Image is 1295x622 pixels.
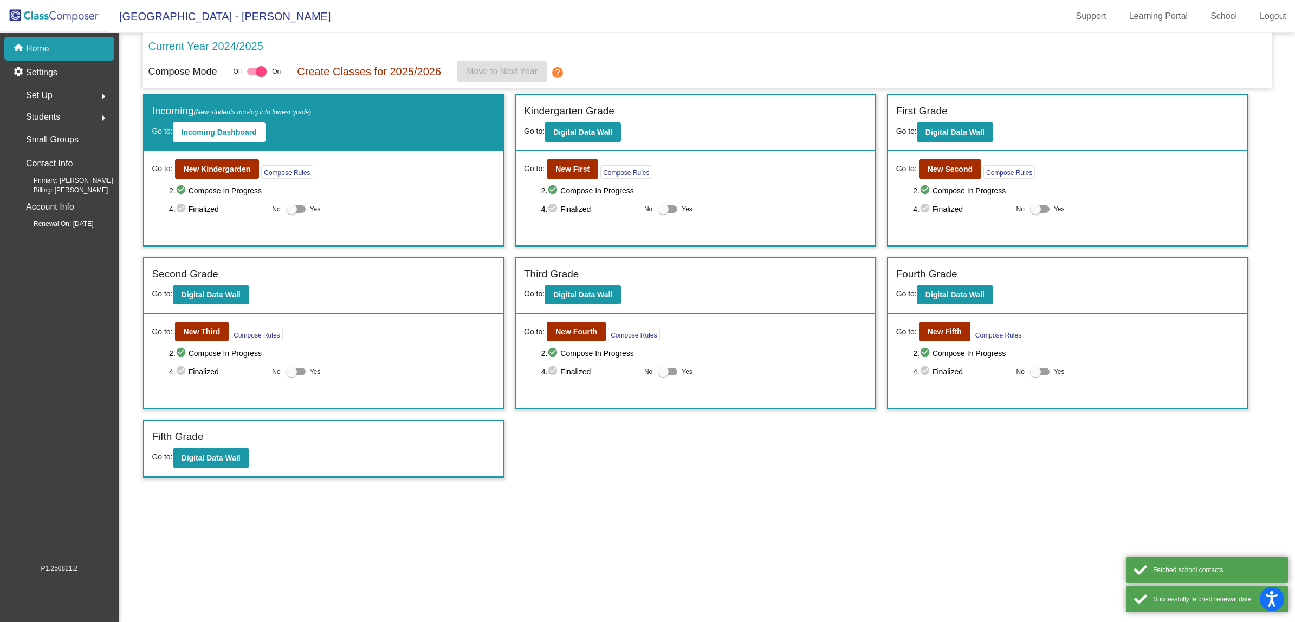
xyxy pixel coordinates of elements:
mat-icon: check_circle [920,203,933,216]
span: No [1016,204,1025,214]
mat-icon: check_circle [176,365,189,378]
span: Go to: [896,163,917,174]
span: No [644,204,652,214]
span: 4. Finalized [541,365,639,378]
mat-icon: check_circle [547,203,560,216]
span: Move to Next Year [467,67,538,76]
p: Account Info [26,199,74,215]
span: No [272,204,280,214]
span: Go to: [524,127,545,135]
b: New Second [928,165,973,173]
label: Incoming [152,103,311,119]
span: Go to: [152,127,172,135]
span: 4. Finalized [913,365,1011,378]
b: Digital Data Wall [182,453,241,462]
span: No [1016,367,1025,377]
span: 4. Finalized [913,203,1011,216]
span: Go to: [152,326,172,338]
button: New Third [175,322,229,341]
span: Primary: [PERSON_NAME] [16,176,113,185]
button: Compose Rules [608,328,659,341]
label: Second Grade [152,267,218,282]
mat-icon: arrow_right [97,90,110,103]
mat-icon: check_circle [547,184,560,197]
p: Home [26,42,49,55]
span: No [272,367,280,377]
span: Go to: [524,326,545,338]
button: Incoming Dashboard [173,122,266,142]
span: 4. Finalized [541,203,639,216]
span: Go to: [524,163,545,174]
span: Go to: [152,289,172,298]
div: Successfully fetched renewal date [1153,594,1280,604]
p: Settings [26,66,57,79]
b: New Kindergarden [184,165,251,173]
a: Logout [1251,8,1295,25]
p: Create Classes for 2025/2026 [297,63,441,80]
span: 4. Finalized [169,203,267,216]
button: Digital Data Wall [917,285,993,304]
span: [GEOGRAPHIC_DATA] - [PERSON_NAME] [108,8,331,25]
span: 2. Compose In Progress [913,184,1239,197]
span: Go to: [896,326,917,338]
span: 4. Finalized [169,365,267,378]
span: 2. Compose In Progress [541,347,867,360]
b: New Third [184,327,221,336]
button: New Fifth [919,322,970,341]
button: Compose Rules [600,165,652,179]
span: Students [26,109,60,125]
span: Yes [310,203,321,216]
p: Compose Mode [148,64,217,79]
span: Yes [310,365,321,378]
mat-icon: settings [13,66,26,79]
button: Digital Data Wall [917,122,993,142]
mat-icon: check_circle [176,184,189,197]
label: Fourth Grade [896,267,957,282]
b: Digital Data Wall [182,290,241,299]
mat-icon: check_circle [920,365,933,378]
span: (New students moving into lowest grade) [194,108,312,116]
a: Support [1067,8,1115,25]
b: New Fifth [928,327,962,336]
span: Go to: [524,289,545,298]
span: 2. Compose In Progress [913,347,1239,360]
label: Third Grade [524,267,579,282]
span: Renewal On: [DATE] [16,219,93,229]
button: Digital Data Wall [173,285,249,304]
button: New First [547,159,598,179]
mat-icon: arrow_right [97,112,110,125]
mat-icon: help [551,66,564,79]
span: 2. Compose In Progress [169,184,495,197]
mat-icon: check_circle [547,365,560,378]
p: Contact Info [26,156,73,171]
b: Digital Data Wall [925,128,985,137]
label: Fifth Grade [152,429,203,445]
span: No [644,367,652,377]
mat-icon: check_circle [547,347,560,360]
b: Digital Data Wall [553,128,612,137]
b: New First [555,165,590,173]
button: Compose Rules [261,165,313,179]
span: Go to: [896,289,917,298]
mat-icon: check_circle [176,347,189,360]
span: Yes [682,203,692,216]
p: Current Year 2024/2025 [148,38,263,54]
b: Digital Data Wall [553,290,612,299]
span: Yes [1054,365,1065,378]
button: Digital Data Wall [173,448,249,468]
a: Learning Portal [1121,8,1197,25]
span: Go to: [896,127,917,135]
span: Go to: [152,452,172,461]
mat-icon: check_circle [176,203,189,216]
b: Incoming Dashboard [182,128,257,137]
button: Compose Rules [983,165,1035,179]
label: First Grade [896,103,948,119]
mat-icon: check_circle [920,347,933,360]
label: Kindergarten Grade [524,103,614,119]
span: Set Up [26,88,53,103]
button: Digital Data Wall [545,122,621,142]
button: Digital Data Wall [545,285,621,304]
button: New Kindergarden [175,159,260,179]
mat-icon: home [13,42,26,55]
button: New Second [919,159,981,179]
